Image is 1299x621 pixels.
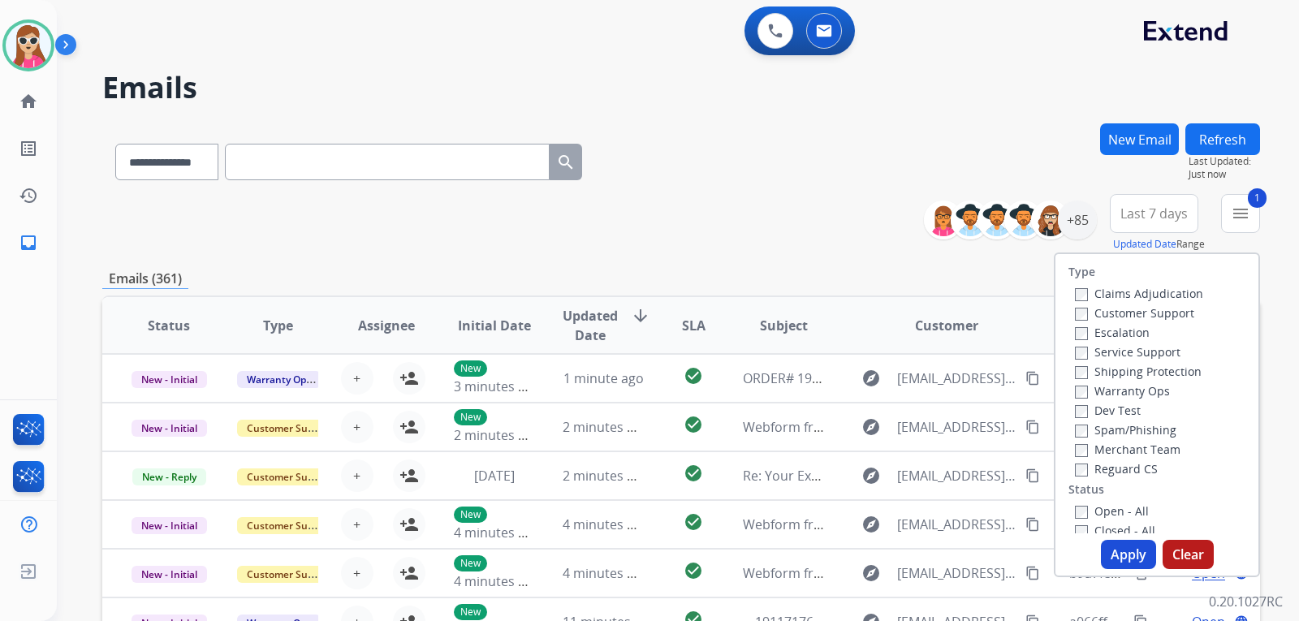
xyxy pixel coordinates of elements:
button: Last 7 days [1110,194,1198,233]
label: Status [1068,481,1104,498]
span: Last 7 days [1120,210,1188,217]
span: 4 minutes ago [563,564,649,582]
mat-icon: person_add [399,369,419,388]
p: Emails (361) [102,269,188,289]
label: Type [1068,264,1095,280]
p: New [454,409,487,425]
span: Webform from [EMAIL_ADDRESS][DOMAIN_NAME] on [DATE] [743,418,1111,436]
label: Merchant Team [1075,442,1180,457]
label: Escalation [1075,325,1150,340]
mat-icon: content_copy [1025,566,1040,580]
mat-icon: person_add [399,466,419,485]
input: Customer Support [1075,308,1088,321]
span: Re: Your Extend Claim [743,467,877,485]
button: Refresh [1185,123,1260,155]
span: 1 minute ago [563,369,644,387]
span: 2 minutes ago [563,418,649,436]
mat-icon: check_circle [684,464,703,483]
mat-icon: content_copy [1025,468,1040,483]
span: New - Initial [132,371,207,388]
span: [EMAIL_ADDRESS][DOMAIN_NAME] [897,417,1016,437]
input: Escalation [1075,327,1088,340]
span: + [353,369,360,388]
button: Apply [1101,540,1156,569]
mat-icon: explore [861,563,881,583]
span: Subject [760,316,808,335]
input: Dev Test [1075,405,1088,418]
mat-icon: person_add [399,563,419,583]
button: New Email [1100,123,1179,155]
span: [EMAIL_ADDRESS][DOMAIN_NAME] [897,466,1016,485]
label: Open - All [1075,503,1149,519]
input: Service Support [1075,347,1088,360]
button: Clear [1163,540,1214,569]
p: New [454,507,487,523]
input: Claims Adjudication [1075,288,1088,301]
span: New - Initial [132,420,207,437]
mat-icon: list_alt [19,139,38,158]
label: Warranty Ops [1075,383,1170,399]
span: Range [1113,237,1205,251]
input: Merchant Team [1075,444,1088,457]
span: [EMAIL_ADDRESS][DOMAIN_NAME] [897,515,1016,534]
h2: Emails [102,71,1260,104]
mat-icon: content_copy [1025,420,1040,434]
span: 1 [1248,188,1267,208]
span: Webform from [EMAIL_ADDRESS][DOMAIN_NAME] on [DATE] [743,515,1111,533]
span: New - Initial [132,517,207,534]
button: 1 [1221,194,1260,233]
span: Webform from [EMAIL_ADDRESS][DOMAIN_NAME] on [DATE] [743,564,1111,582]
span: New - Initial [132,566,207,583]
img: avatar [6,23,51,68]
div: +85 [1058,201,1097,239]
button: + [341,508,373,541]
p: New [454,555,487,571]
mat-icon: home [19,92,38,111]
mat-icon: person_add [399,417,419,437]
span: 3 minutes ago [454,377,541,395]
span: Warranty Ops [237,371,321,388]
span: Type [263,316,293,335]
mat-icon: explore [861,417,881,437]
input: Warranty Ops [1075,386,1088,399]
input: Closed - All [1075,525,1088,538]
mat-icon: content_copy [1025,517,1040,532]
mat-icon: inbox [19,233,38,252]
mat-icon: explore [861,515,881,534]
span: 4 minutes ago [454,572,541,590]
span: Initial Date [458,316,531,335]
span: [EMAIL_ADDRESS][DOMAIN_NAME] [897,369,1016,388]
span: Customer Support [237,517,343,534]
span: Customer Support [237,468,343,485]
label: Reguard CS [1075,461,1158,477]
mat-icon: check_circle [684,512,703,532]
mat-icon: search [556,153,576,172]
span: Last Updated: [1189,155,1260,168]
mat-icon: check_circle [684,561,703,580]
span: + [353,515,360,534]
span: Customer Support [237,420,343,437]
p: New [454,360,487,377]
span: Status [148,316,190,335]
button: + [341,557,373,589]
label: Claims Adjudication [1075,286,1203,301]
label: Closed - All [1075,523,1155,538]
span: 4 minutes ago [454,524,541,541]
label: Shipping Protection [1075,364,1202,379]
span: [DATE] [474,467,515,485]
mat-icon: check_circle [684,366,703,386]
button: Updated Date [1113,238,1176,251]
mat-icon: explore [861,369,881,388]
p: New [454,604,487,620]
button: + [341,411,373,443]
span: Just now [1189,168,1260,181]
span: + [353,417,360,437]
mat-icon: arrow_downward [631,306,650,326]
mat-icon: history [19,186,38,205]
span: Updated Date [563,306,618,345]
input: Shipping Protection [1075,366,1088,379]
p: 0.20.1027RC [1209,592,1283,611]
span: + [353,466,360,485]
mat-icon: explore [861,466,881,485]
span: Assignee [358,316,415,335]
